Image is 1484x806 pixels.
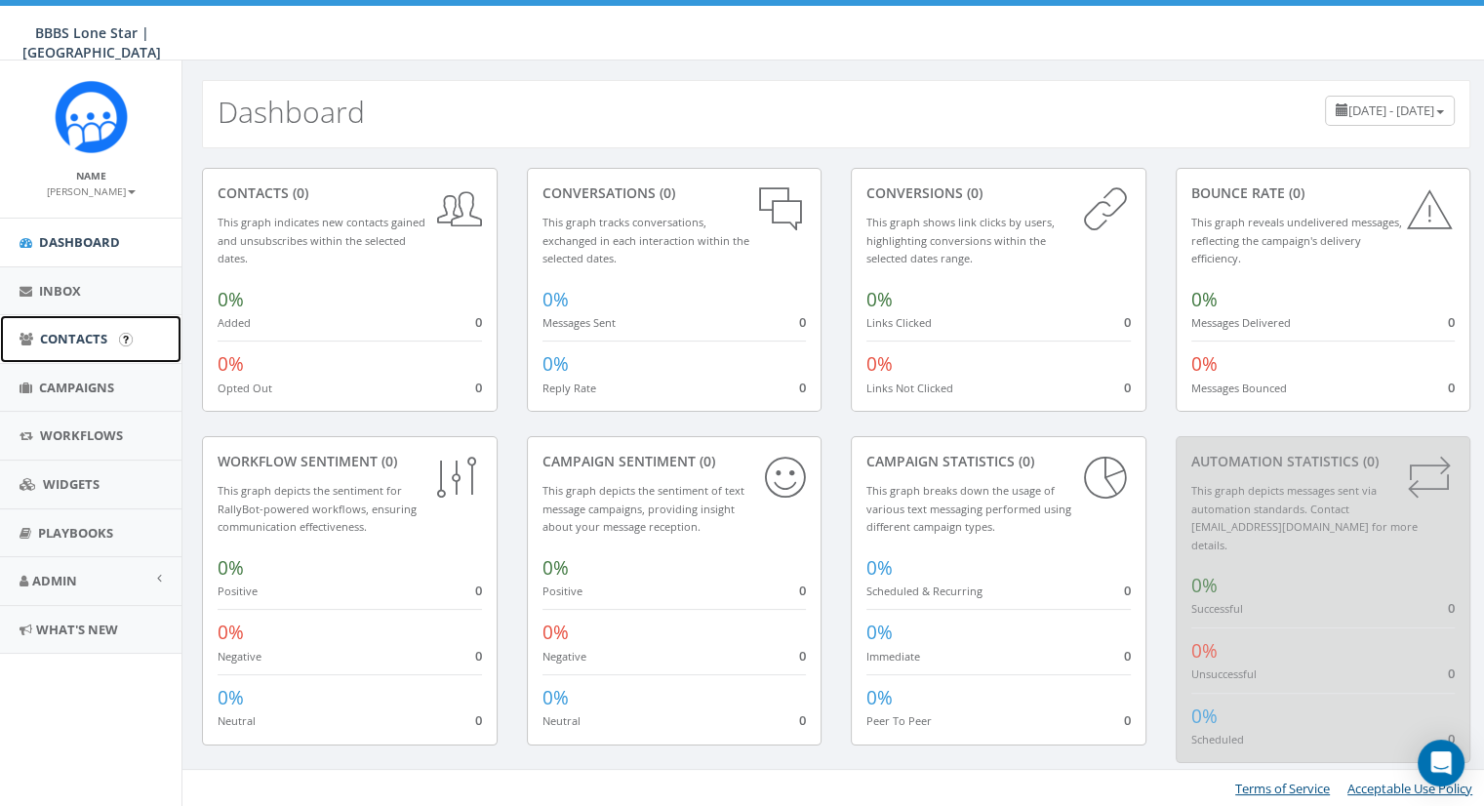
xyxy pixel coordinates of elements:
span: 0% [866,555,893,581]
span: What's New [36,621,118,638]
span: 0 [799,379,806,396]
small: Scheduled [1191,732,1244,746]
div: Workflow Sentiment [218,452,482,471]
span: Admin [32,572,77,589]
small: This graph depicts the sentiment of text message campaigns, providing insight about your message ... [542,483,744,534]
span: 0 [475,582,482,599]
span: 0 [475,313,482,331]
div: Open Intercom Messenger [1418,740,1464,786]
small: Scheduled & Recurring [866,584,983,598]
a: Acceptable Use Policy [1347,780,1472,797]
span: 0 [1448,599,1455,617]
a: [PERSON_NAME] [47,181,136,199]
img: Rally_Corp_Icon_1.png [55,80,128,153]
span: Campaigns [39,379,114,396]
div: conversions [866,183,1131,203]
small: Positive [218,584,258,598]
div: Automation Statistics [1191,452,1456,471]
small: This graph reveals undelivered messages, reflecting the campaign's delivery efficiency. [1191,215,1402,265]
span: BBBS Lone Star | [GEOGRAPHIC_DATA] [22,23,161,61]
small: Neutral [542,713,581,728]
span: Playbooks [38,524,113,542]
span: 0% [542,287,569,312]
h2: Dashboard [218,96,365,128]
a: Terms of Service [1235,780,1330,797]
span: (0) [696,452,715,470]
span: 0 [799,647,806,665]
span: Inbox [39,282,81,300]
span: 0 [799,711,806,729]
span: (0) [656,183,675,202]
small: Links Not Clicked [866,381,953,395]
span: 0% [1191,573,1218,598]
span: 0% [866,685,893,710]
small: This graph shows link clicks by users, highlighting conversions within the selected dates range. [866,215,1055,265]
small: Messages Delivered [1191,315,1291,330]
span: 0% [218,620,244,645]
span: (0) [1015,452,1034,470]
span: 0% [218,351,244,377]
span: 0% [542,351,569,377]
span: 0% [866,351,893,377]
small: Links Clicked [866,315,932,330]
span: 0 [1448,379,1455,396]
span: 0 [475,711,482,729]
span: [DATE] - [DATE] [1348,101,1434,119]
span: 0% [1191,638,1218,664]
span: 0 [799,313,806,331]
small: Peer To Peer [866,713,932,728]
span: 0 [1124,711,1131,729]
small: Successful [1191,601,1243,616]
span: (0) [289,183,308,202]
small: Opted Out [218,381,272,395]
small: Name [76,169,106,182]
span: 0% [542,555,569,581]
span: 0 [1124,379,1131,396]
small: Unsuccessful [1191,666,1257,681]
div: Campaign Statistics [866,452,1131,471]
span: 0 [1448,313,1455,331]
span: 0 [1124,647,1131,665]
span: 0% [218,555,244,581]
span: 0 [1124,313,1131,331]
span: 0% [1191,287,1218,312]
span: 0% [1191,351,1218,377]
span: 0% [866,620,893,645]
span: 0% [218,685,244,710]
div: contacts [218,183,482,203]
span: 0% [866,287,893,312]
span: Workflows [40,426,123,444]
span: 0 [1124,582,1131,599]
small: Messages Sent [542,315,616,330]
small: Messages Bounced [1191,381,1287,395]
div: Campaign Sentiment [542,452,807,471]
span: Dashboard [39,233,120,251]
div: Bounce Rate [1191,183,1456,203]
span: 0% [1191,704,1218,729]
span: 0 [1448,665,1455,682]
small: Neutral [218,713,256,728]
span: (0) [1285,183,1304,202]
span: (0) [1359,452,1379,470]
span: 0 [799,582,806,599]
div: conversations [542,183,807,203]
small: Immediate [866,649,920,664]
span: Contacts [40,330,107,347]
small: Reply Rate [542,381,596,395]
input: Submit [119,333,133,346]
small: [PERSON_NAME] [47,184,136,198]
small: Added [218,315,251,330]
span: 0% [542,685,569,710]
span: (0) [963,183,983,202]
small: This graph depicts messages sent via automation standards. Contact [EMAIL_ADDRESS][DOMAIN_NAME] f... [1191,483,1418,552]
span: 0 [475,647,482,665]
span: 0 [1448,730,1455,747]
span: (0) [378,452,397,470]
small: Negative [542,649,586,664]
span: 0 [475,379,482,396]
small: This graph depicts the sentiment for RallyBot-powered workflows, ensuring communication effective... [218,483,417,534]
span: 0% [542,620,569,645]
span: Widgets [43,475,100,493]
small: Negative [218,649,261,664]
small: Positive [542,584,582,598]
